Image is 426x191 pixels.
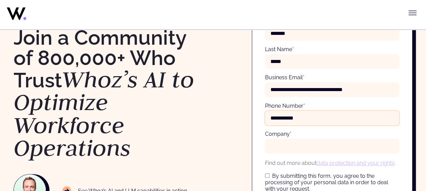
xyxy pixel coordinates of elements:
[265,74,304,81] label: Business Email
[406,6,419,20] button: Toggle menu
[265,131,291,137] label: Company
[317,160,394,166] a: data protection and your rights
[14,64,194,163] em: Whoz’s AI to Optimize Workforce Operations
[381,146,417,182] iframe: Chatbot
[265,46,294,52] label: Last Name
[265,159,399,167] p: Find out more about .
[14,27,206,160] h1: Join a Community of 800,000+ Who Trust
[265,103,305,109] label: Phone Number
[265,173,269,178] input: By submitting this form, you agree to the processing of your personal data in order to deal with ...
